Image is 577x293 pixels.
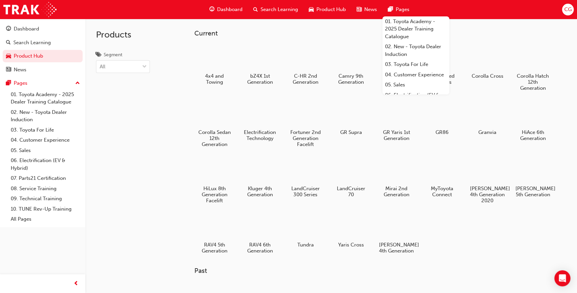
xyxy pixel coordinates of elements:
span: guage-icon [6,26,11,32]
span: CG [564,6,571,13]
span: Dashboard [217,6,243,13]
a: Electrification Technology [240,99,280,144]
a: Tundra [285,211,325,250]
a: Corolla Cross [467,43,507,81]
a: Camry 9th Generation [331,43,371,87]
a: Corolla Hatch 12th Generation [513,43,553,93]
a: HiAce 6th Generation [513,99,553,144]
a: HiLux 8th Generation Facelift [194,155,234,206]
a: 4x4 and Towing [194,43,234,87]
h5: Corolla Hatch 12th Generation [515,73,551,91]
span: news-icon [357,5,362,14]
h5: Granvia [470,129,505,135]
a: Kluger 4th Generation [240,155,280,200]
h5: GR Supra [333,129,369,135]
h5: 4x4 and Towing [197,73,232,85]
button: Pages [3,77,83,89]
h5: Camry 9th Generation [333,73,369,85]
span: news-icon [6,67,11,73]
h5: bZ4X 1st Generation [243,73,278,85]
span: prev-icon [74,280,79,288]
span: Search Learning [261,6,298,13]
img: Trak [3,2,57,17]
h5: C-HR 2nd Generation [288,73,323,85]
span: tags-icon [96,52,101,58]
a: GR Supra [331,99,371,138]
h5: LandCruiser 300 Series [288,186,323,198]
h5: HiLux 8th Generation Facelift [197,186,232,204]
a: RAV4 5th Generation [194,211,234,256]
a: [PERSON_NAME] 4th Generation 2020 [467,155,507,206]
span: up-icon [75,79,80,88]
h5: RAV4 6th Generation [243,242,278,254]
a: 05. Sales [8,145,83,156]
a: C-HR 2nd Generation [285,43,325,87]
h5: Fortuner 2nd Generation Facelift [288,129,323,147]
a: 10. TUNE Rev-Up Training [8,204,83,214]
h5: Kluger 4th Generation [243,186,278,198]
a: All Pages [8,214,83,224]
span: search-icon [6,40,11,46]
h5: [PERSON_NAME] 4th Generation 2020 [470,186,505,204]
span: car-icon [309,5,314,14]
div: Segment [104,52,122,58]
h5: [PERSON_NAME] 5th Generation [515,186,551,198]
div: Open Intercom Messenger [554,270,570,286]
h5: Corolla Cross [470,73,505,79]
a: 05. Sales [382,80,449,90]
a: Yaris Cross [331,211,371,250]
a: guage-iconDashboard [204,3,248,16]
span: search-icon [253,5,258,14]
div: Search Learning [13,39,51,47]
a: 09. Technical Training [8,194,83,204]
a: Corolla Sedan 12th Generation [194,99,234,150]
a: Mirai 2nd Generation [376,155,416,200]
h5: MyToyota Connect [424,186,460,198]
a: 04. Customer Experience [382,70,449,80]
span: Product Hub [316,6,346,13]
h5: Tundra [288,242,323,248]
a: Granvia [467,99,507,138]
a: Dashboard [3,23,83,35]
a: GR Yaris 1st Generation [376,99,416,144]
a: [PERSON_NAME] 5th Generation [513,155,553,200]
a: Coaster 4th Generation [376,43,416,87]
a: 03. Toyota For Life [8,125,83,135]
a: 03. Toyota For Life [382,59,449,70]
button: CG [562,4,574,15]
a: pages-iconPages [382,3,414,16]
a: GR86 [422,99,462,138]
h5: GR Yaris 1st Generation [379,129,414,141]
a: 04. Customer Experience [8,135,83,145]
div: News [14,66,26,74]
span: pages-icon [6,80,11,86]
a: 08. Service Training [8,184,83,194]
div: Dashboard [14,25,39,33]
button: DashboardSearch LearningProduct HubNews [3,21,83,77]
span: car-icon [6,53,11,59]
a: MyToyota Connect [422,155,462,200]
h5: Mirai 2nd Generation [379,186,414,198]
h5: RAV4 5th Generation [197,242,232,254]
h2: Products [96,29,150,40]
h5: LandCruiser 70 [333,186,369,198]
a: Product Hub [3,50,83,62]
h3: Past [194,267,566,275]
a: [PERSON_NAME] 4th Generation [376,211,416,256]
a: RAV4 6th Generation [240,211,280,256]
span: pages-icon [388,5,393,14]
h5: HiAce 6th Generation [515,129,551,141]
a: 06. Electrification (EV & Hybrid) [382,90,449,108]
h5: Coaster 4th Generation [379,73,414,85]
span: News [364,6,377,13]
a: news-iconNews [351,3,382,16]
span: guage-icon [209,5,214,14]
h5: [PERSON_NAME] 4th Generation [379,242,414,254]
a: car-iconProduct Hub [303,3,351,16]
div: Pages [14,79,27,87]
a: 07. Parts21 Certification [8,173,83,184]
a: LandCruiser 70 [331,155,371,200]
a: search-iconSearch Learning [248,3,303,16]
